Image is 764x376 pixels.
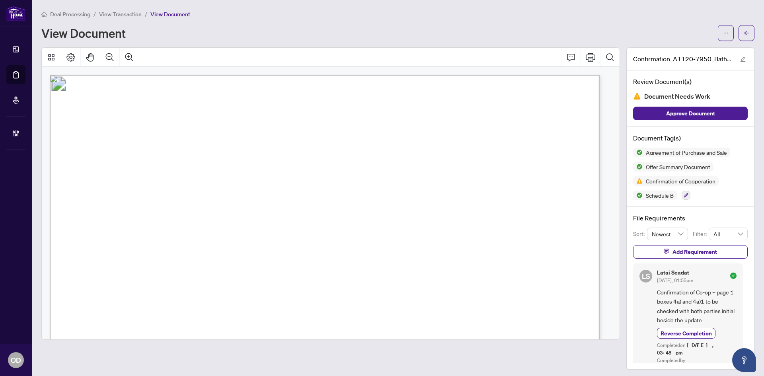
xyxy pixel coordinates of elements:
li: / [145,10,147,19]
h4: Document Tag(s) [633,133,748,143]
button: Approve Document [633,107,748,120]
img: Status Icon [633,191,643,200]
button: Reverse Completion [657,328,715,339]
h4: Review Document(s) [633,77,748,86]
span: ellipsis [723,30,729,36]
span: edit [740,56,746,62]
span: View Transaction [99,11,142,18]
span: Deal Processing [50,11,90,18]
span: OD [11,355,21,366]
div: Completed on [657,342,737,357]
h1: View Document [41,27,126,39]
span: [DATE], 03:48pm [657,342,717,356]
span: Reverse Completion [661,329,712,337]
p: Sort: [633,230,647,238]
span: Add Requirement [672,245,717,258]
span: Schedule B [643,193,677,198]
p: Filter: [693,230,709,238]
span: Confirmation of Cooperation [643,178,719,184]
span: arrow-left [744,30,749,36]
span: LS [642,271,650,282]
img: Status Icon [633,176,643,186]
img: Status Icon [633,162,643,171]
span: View Document [150,11,190,18]
img: Document Status [633,92,641,100]
div: Completed by [657,357,737,372]
img: logo [6,6,25,21]
span: home [41,12,47,17]
span: All [713,228,743,240]
button: Open asap [732,348,756,372]
span: Confirmation_A1120-7950_Bathurst St.pdf [633,54,733,64]
span: Offer Summary Document [643,164,713,169]
img: Status Icon [633,148,643,157]
h4: File Requirements [633,213,748,223]
span: check-circle [730,273,737,279]
span: Agreement of Purchase and Sale [643,150,730,155]
button: Add Requirement [633,245,748,259]
li: / [94,10,96,19]
h5: Latai Seadat [657,270,693,275]
span: Newest [652,228,684,240]
span: [DATE], 01:55pm [657,277,693,283]
span: Confirmation of Co-op – page 1 boxes 4a) and 4a)1 to be checked with both parties initial beside ... [657,288,737,325]
span: Document Needs Work [644,91,710,102]
span: Approve Document [666,107,715,120]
